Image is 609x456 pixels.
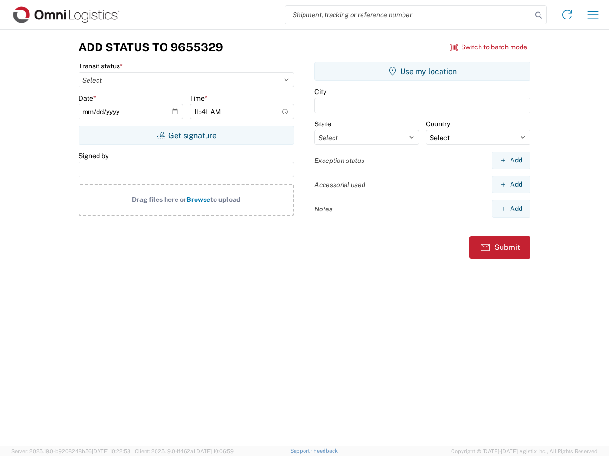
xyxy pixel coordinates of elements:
[314,87,326,96] label: City
[79,152,108,160] label: Signed by
[492,176,530,193] button: Add
[314,62,530,81] button: Use my location
[314,156,364,165] label: Exception status
[195,448,234,454] span: [DATE] 10:06:59
[92,448,130,454] span: [DATE] 10:22:58
[469,236,530,259] button: Submit
[210,196,241,203] span: to upload
[314,205,333,213] label: Notes
[314,180,365,189] label: Accessorial used
[426,120,450,128] label: Country
[450,39,527,55] button: Switch to batch mode
[492,152,530,169] button: Add
[79,40,223,54] h3: Add Status to 9655329
[79,62,123,70] label: Transit status
[79,126,294,145] button: Get signature
[314,120,331,128] label: State
[492,200,530,218] button: Add
[187,196,210,203] span: Browse
[285,6,532,24] input: Shipment, tracking or reference number
[79,94,96,103] label: Date
[314,448,338,454] a: Feedback
[290,448,314,454] a: Support
[190,94,207,103] label: Time
[11,448,130,454] span: Server: 2025.19.0-b9208248b56
[135,448,234,454] span: Client: 2025.19.0-1f462a1
[132,196,187,203] span: Drag files here or
[451,447,598,456] span: Copyright © [DATE]-[DATE] Agistix Inc., All Rights Reserved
